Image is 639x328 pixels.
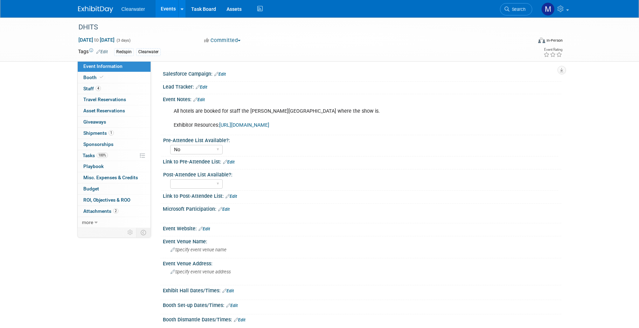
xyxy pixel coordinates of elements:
span: Clearwater [121,6,145,12]
div: In-Person [546,38,563,43]
div: Link to Post-Attendee List: [163,191,561,200]
a: Edit [234,317,245,322]
span: Giveaways [83,119,106,125]
div: Exhibit Hall Dates/Times: [163,285,561,294]
div: Event Rating [543,48,562,51]
div: Event Venue Address: [163,258,561,267]
td: Toggle Event Tabs [136,228,151,237]
a: Edit [193,97,205,102]
span: Sponsorships [83,141,113,147]
a: Asset Reservations [78,105,151,116]
span: Playbook [83,163,104,169]
span: Travel Reservations [83,97,126,102]
a: Edit [96,49,108,54]
a: Edit [225,194,237,199]
a: Travel Reservations [78,94,151,105]
a: Edit [223,160,235,165]
span: Asset Reservations [83,108,125,113]
span: Attachments [83,208,118,214]
span: Staff [83,86,101,91]
a: [URL][DOMAIN_NAME] [219,122,269,128]
span: Event Information [83,63,123,69]
div: Salesforce Campaign: [163,69,561,78]
td: Tags [78,48,108,56]
a: Edit [199,226,210,231]
div: Pre-Attendee List Available?: [163,135,558,144]
td: Personalize Event Tab Strip [124,228,137,237]
span: 2 [113,208,118,214]
div: Event Format [491,36,563,47]
div: Clearwater [136,48,161,56]
a: Sponsorships [78,139,151,150]
a: Budget [78,183,151,194]
span: to [93,37,100,43]
div: Redspin [114,48,134,56]
div: Microsoft Participation: [163,204,561,213]
span: Tasks [83,153,108,158]
div: Link to Pre-Attendee List: [163,156,561,166]
a: Event Information [78,61,151,72]
span: Shipments [83,130,114,136]
span: Specify event venue name [171,247,227,252]
span: Search [509,7,526,12]
span: [DATE] [DATE] [78,37,115,43]
span: more [82,219,93,225]
a: Edit [196,85,207,90]
div: Lead Tracker: [163,82,561,91]
span: Misc. Expenses & Credits [83,175,138,180]
a: Edit [226,303,238,308]
span: 4 [96,86,101,91]
a: Search [500,3,532,15]
a: Attachments2 [78,206,151,217]
span: Specify event venue address [171,269,231,274]
div: DHITS [76,21,522,34]
div: Event Website: [163,223,561,232]
div: Post-Attendee List Available?: [163,169,558,178]
a: Edit [222,288,234,293]
img: Monica Pastor [541,2,555,16]
img: Format-Inperson.png [538,37,545,43]
span: Budget [83,186,99,191]
span: ROI, Objectives & ROO [83,197,130,203]
a: Staff4 [78,83,151,94]
span: Booth [83,75,105,80]
span: 100% [97,153,108,158]
a: more [78,217,151,228]
a: Misc. Expenses & Credits [78,172,151,183]
a: Edit [218,207,230,212]
div: Event Venue Name: [163,236,561,245]
a: Shipments1 [78,128,151,139]
div: Booth Dismantle Dates/Times: [163,314,561,323]
span: (3 days) [116,38,131,43]
a: Playbook [78,161,151,172]
span: 1 [109,130,114,135]
a: Booth [78,72,151,83]
img: ExhibitDay [78,6,113,13]
a: Tasks100% [78,150,151,161]
i: Booth reservation complete [100,75,103,79]
a: Giveaways [78,117,151,127]
button: Committed [202,37,243,44]
div: Event Notes: [163,94,561,103]
a: ROI, Objectives & ROO [78,195,151,205]
div: Booth Set-up Dates/Times: [163,300,561,309]
a: Edit [214,72,226,77]
div: All hotels are booked for staff the [PERSON_NAME][GEOGRAPHIC_DATA] where the show is. Exhibitor R... [169,104,484,132]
